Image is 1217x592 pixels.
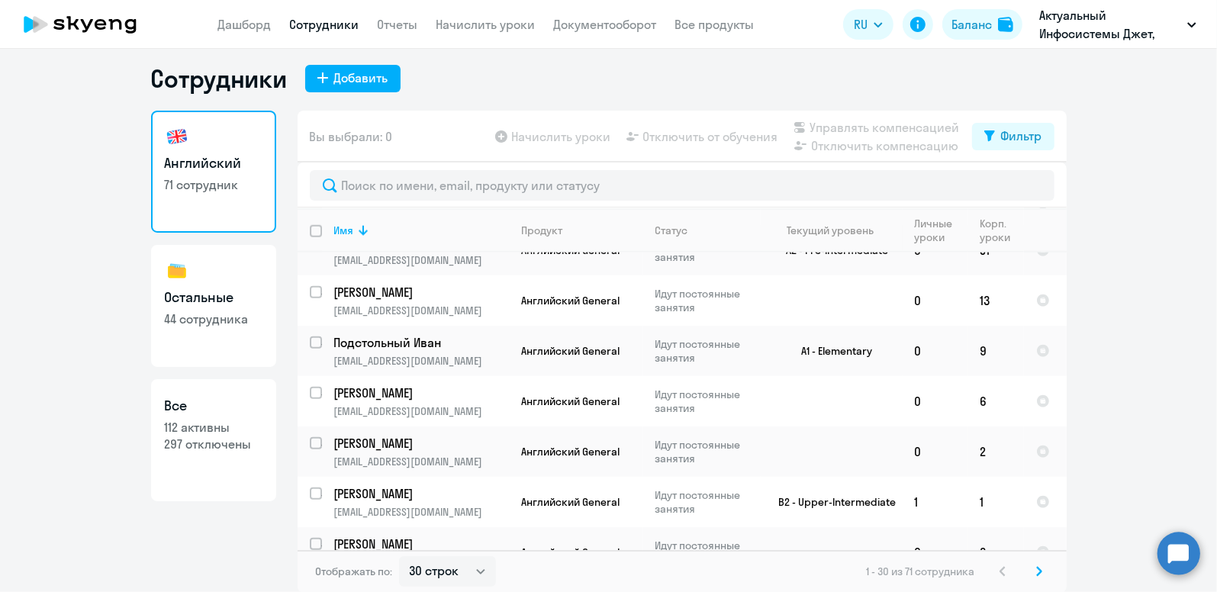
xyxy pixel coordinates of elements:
[655,539,760,566] p: Идут постоянные занятия
[554,17,657,32] a: Документооборот
[787,224,874,237] div: Текущий уровень
[334,334,507,351] p: Подстольный Иван
[972,123,1054,150] button: Фильтр
[655,438,760,465] p: Идут постоянные занятия
[334,435,509,452] a: [PERSON_NAME]
[334,485,509,502] a: [PERSON_NAME]
[151,245,276,367] a: Остальные44 сотрудника
[903,527,968,578] td: 0
[522,344,620,358] span: Английский General
[151,63,287,94] h1: Сотрудники
[522,294,620,307] span: Английский General
[867,565,975,578] span: 1 - 30 из 71 сотрудника
[522,545,620,559] span: Английский General
[915,217,967,244] div: Личные уроки
[655,488,760,516] p: Идут постоянные занятия
[843,9,893,40] button: RU
[165,176,262,193] p: 71 сотрудник
[334,354,509,368] p: [EMAIL_ADDRESS][DOMAIN_NAME]
[1001,127,1042,145] div: Фильтр
[1032,6,1204,43] button: Актуальный Инфосистемы Джет, ИНФОСИСТЕМЫ ДЖЕТ, АО
[165,153,262,173] h3: Английский
[655,388,760,415] p: Идут постоянные занятия
[334,404,509,418] p: [EMAIL_ADDRESS][DOMAIN_NAME]
[903,477,968,527] td: 1
[165,288,262,307] h3: Остальные
[378,17,418,32] a: Отчеты
[854,15,868,34] span: RU
[655,287,760,314] p: Идут постоянные занятия
[165,436,262,452] p: 297 отключены
[968,376,1024,426] td: 6
[968,275,1024,326] td: 13
[968,326,1024,376] td: 9
[334,284,507,301] p: [PERSON_NAME]
[951,15,992,34] div: Баланс
[165,124,189,149] img: english
[1039,6,1181,43] p: Актуальный Инфосистемы Джет, ИНФОСИСТЕМЫ ДЖЕТ, АО
[903,326,968,376] td: 0
[316,565,393,578] span: Отображать по:
[522,495,620,509] span: Английский General
[334,435,507,452] p: [PERSON_NAME]
[334,455,509,468] p: [EMAIL_ADDRESS][DOMAIN_NAME]
[998,17,1013,32] img: balance
[334,284,509,301] a: [PERSON_NAME]
[968,477,1024,527] td: 1
[761,477,903,527] td: B2 - Upper-Intermediate
[310,170,1054,201] input: Поиск по имени, email, продукту или статусу
[522,224,563,237] div: Продукт
[310,127,393,146] span: Вы выбрали: 0
[334,505,509,519] p: [EMAIL_ADDRESS][DOMAIN_NAME]
[165,310,262,327] p: 44 сотрудника
[334,536,507,552] p: [PERSON_NAME]
[334,485,507,502] p: [PERSON_NAME]
[334,69,388,87] div: Добавить
[980,217,1023,244] div: Корп. уроки
[675,17,755,32] a: Все продукты
[334,536,509,552] a: [PERSON_NAME]
[165,259,189,283] img: others
[903,275,968,326] td: 0
[436,17,536,32] a: Начислить уроки
[655,337,760,365] p: Идут постоянные занятия
[218,17,272,32] a: Дашборд
[334,334,509,351] a: Подстольный Иван
[761,326,903,376] td: A1 - Elementary
[903,426,968,477] td: 0
[334,304,509,317] p: [EMAIL_ADDRESS][DOMAIN_NAME]
[290,17,359,32] a: Сотрудники
[334,224,509,237] div: Имя
[522,445,620,458] span: Английский General
[903,376,968,426] td: 0
[334,253,509,267] p: [EMAIL_ADDRESS][DOMAIN_NAME]
[151,111,276,233] a: Английский71 сотрудник
[165,396,262,416] h3: Все
[655,224,688,237] div: Статус
[522,394,620,408] span: Английский General
[968,527,1024,578] td: 3
[334,384,509,401] a: [PERSON_NAME]
[942,9,1022,40] button: Балансbalance
[334,224,354,237] div: Имя
[773,224,902,237] div: Текущий уровень
[334,384,507,401] p: [PERSON_NAME]
[165,419,262,436] p: 112 активны
[151,379,276,501] a: Все112 активны297 отключены
[968,426,1024,477] td: 2
[305,65,401,92] button: Добавить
